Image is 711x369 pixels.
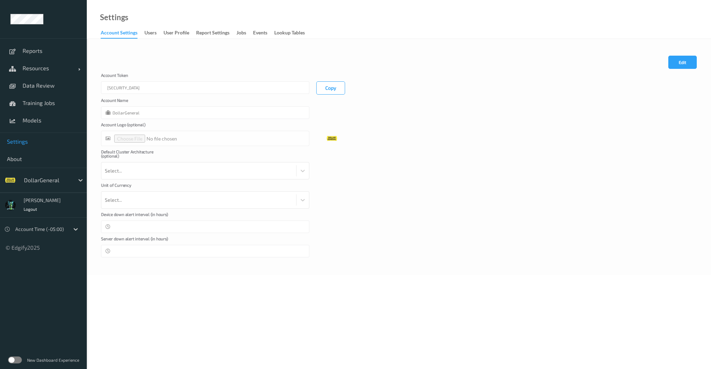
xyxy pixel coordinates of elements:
[274,29,305,38] div: Lookup Tables
[316,81,345,95] button: Copy
[101,28,144,39] a: Account Settings
[100,14,128,21] a: Settings
[101,29,137,39] div: Account Settings
[164,29,189,38] div: User Profile
[144,29,157,38] div: users
[101,212,170,220] label: Device down alert interval (in hours)
[274,28,312,38] a: Lookup Tables
[101,236,170,245] label: Server down alert interval (in hours)
[236,28,253,38] a: Jobs
[101,150,170,162] label: Default Cluster Architecture (optional)
[101,183,170,191] label: Unit of Currency
[196,28,236,38] a: Report Settings
[253,28,274,38] a: events
[164,28,196,38] a: User Profile
[101,73,170,81] label: Account Token
[101,98,170,106] label: Account Name
[101,122,170,131] label: Account Logo (optional)
[253,29,267,38] div: events
[144,28,164,38] a: users
[236,29,246,38] div: Jobs
[668,56,697,69] button: Edit
[196,29,229,38] div: Report Settings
